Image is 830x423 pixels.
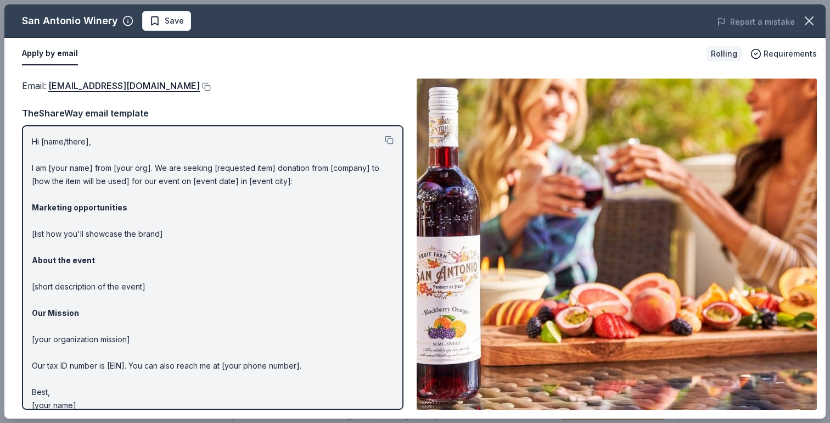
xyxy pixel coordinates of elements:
[142,11,191,31] button: Save
[706,46,742,62] div: Rolling
[22,80,200,91] span: Email :
[22,106,403,120] div: TheShareWay email template
[764,47,817,60] span: Requirements
[32,135,394,412] p: Hi [name/there], I am [your name] from [your org]. We are seeking [requested item] donation from ...
[22,42,78,65] button: Apply by email
[417,79,817,410] img: Image for San Antonio Winery
[750,47,817,60] button: Requirements
[32,308,79,318] strong: Our Mission
[717,15,795,29] button: Report a mistake
[48,79,200,93] a: [EMAIL_ADDRESS][DOMAIN_NAME]
[32,203,127,212] strong: Marketing opportunities
[165,14,184,27] span: Save
[32,255,95,265] strong: About the event
[22,12,118,30] div: San Antonio Winery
